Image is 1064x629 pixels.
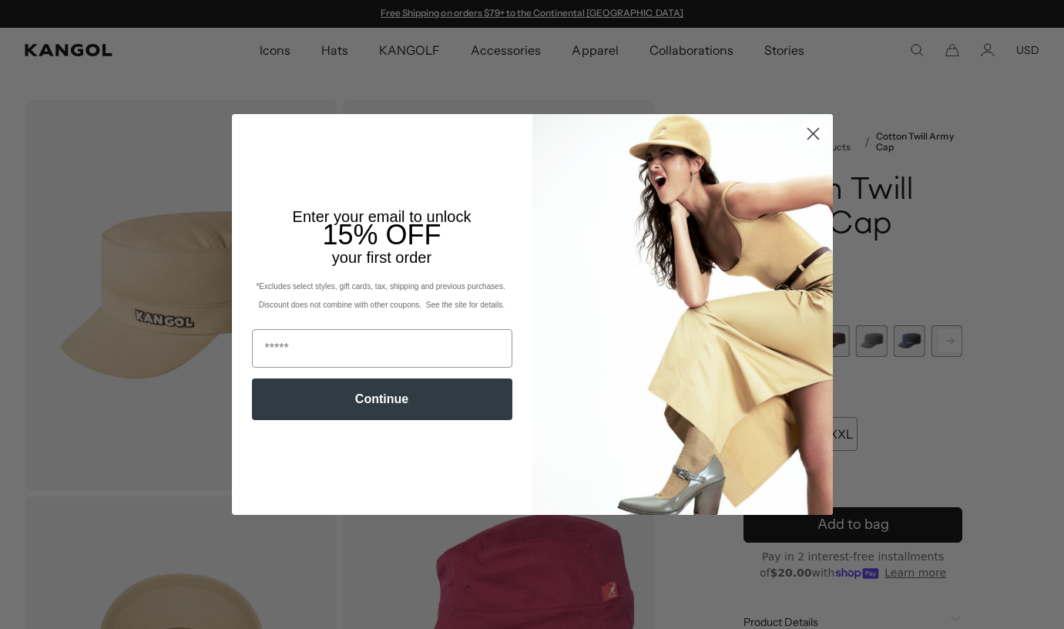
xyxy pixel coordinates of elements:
[332,249,431,266] span: your first order
[322,219,441,251] span: 15% OFF
[256,282,507,309] span: *Excludes select styles, gift cards, tax, shipping and previous purchases. Discount does not comb...
[293,208,472,225] span: Enter your email to unlock
[252,378,512,420] button: Continue
[252,329,512,368] input: Email
[800,120,827,147] button: Close dialog
[532,114,833,515] img: 93be19ad-e773-4382-80b9-c9d740c9197f.jpeg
